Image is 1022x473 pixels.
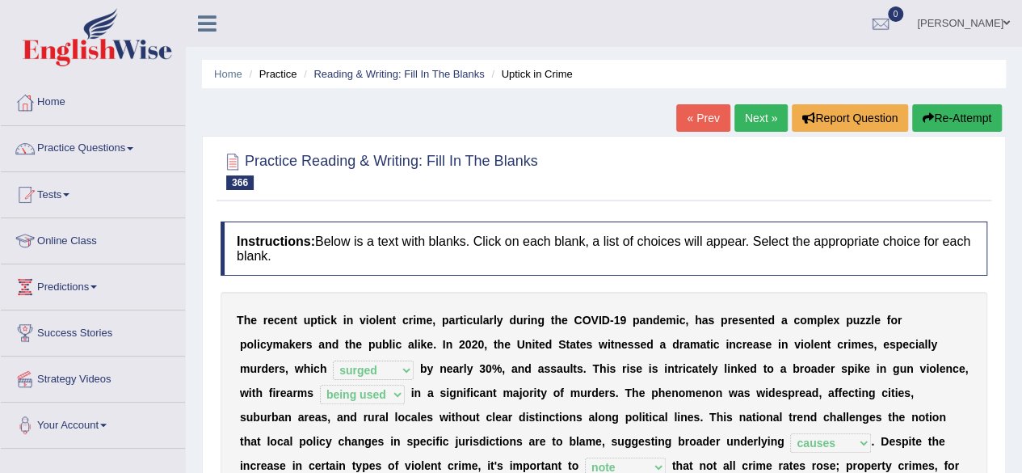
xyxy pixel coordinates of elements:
b: D [602,314,610,327]
b: , [432,314,435,327]
b: o [369,314,376,327]
b: v [360,314,366,327]
b: T [592,362,599,375]
b: - [610,314,614,327]
b: n [287,314,294,327]
b: i [257,338,260,351]
b: e [539,338,545,351]
b: e [826,314,833,327]
b: s [841,362,847,375]
b: r [257,362,261,375]
b: e [447,362,453,375]
a: Success Stories [1,310,185,351]
b: c [395,338,402,351]
b: i [801,338,804,351]
b: n [525,338,532,351]
b: p [817,314,824,327]
b: r [459,362,463,375]
b: s [628,338,634,351]
b: d [817,362,824,375]
b: l [254,338,257,351]
a: Tests [1,172,185,213]
b: t [675,362,679,375]
b: o [804,338,811,351]
b: a [448,314,455,327]
b: 2 [472,338,478,351]
b: m [272,338,282,351]
b: z [860,314,865,327]
b: k [420,338,427,351]
b: o [246,338,254,351]
b: i [847,338,851,351]
a: Home [214,68,242,80]
b: c [260,338,267,351]
b: r [742,338,746,351]
b: r [678,362,682,375]
b: i [366,314,369,327]
b: c [713,338,720,351]
b: t [494,338,498,351]
b: a [659,338,666,351]
b: d [672,338,679,351]
li: Practice [245,66,297,82]
b: l [480,314,483,327]
b: , [285,362,288,375]
b: e [902,338,909,351]
b: d [768,314,775,327]
a: Your Account [1,403,185,443]
b: 2 [459,338,465,351]
b: n [729,338,736,351]
b: e [762,314,768,327]
b: O [582,314,591,327]
b: s [629,362,636,375]
b: n [820,338,827,351]
b: d [332,338,339,351]
b: . [433,338,436,351]
b: n [751,314,758,327]
b: n [446,338,453,351]
b: y [267,338,273,351]
b: m [690,338,700,351]
b: c [466,314,473,327]
b: k [857,362,864,375]
b: I [443,338,446,351]
li: Uptick in Crime [487,66,572,82]
b: r [275,362,279,375]
b: n [614,338,621,351]
b: 0 [486,362,492,375]
b: a [811,362,818,375]
b: T [237,314,244,327]
a: Practice Questions [1,126,185,167]
b: i [915,338,919,351]
b: r [800,362,804,375]
b: i [606,362,609,375]
b: i [413,314,416,327]
b: 0 [465,338,472,351]
b: p [847,362,855,375]
b: a [700,338,706,351]
b: i [778,338,781,351]
b: l [389,338,392,351]
b: e [427,338,433,351]
b: s [867,338,873,351]
h4: Below is a text with blanks. Click on each blank, a list of choices will appear. Select the appro... [221,222,987,276]
b: h [695,314,702,327]
b: n [325,338,332,351]
b: i [725,338,729,351]
a: Next » [734,104,788,132]
b: r [843,338,847,351]
b: n [518,362,525,375]
b: r [455,314,459,327]
b: u [516,314,524,327]
b: e [268,362,275,375]
b: i [710,338,713,351]
b: i [608,338,611,351]
b: , [502,362,505,375]
b: a [538,362,545,375]
b: l [414,338,418,351]
b: s [652,362,658,375]
b: m [807,314,817,327]
b: e [621,338,628,351]
b: d [509,314,516,327]
b: h [320,362,327,375]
